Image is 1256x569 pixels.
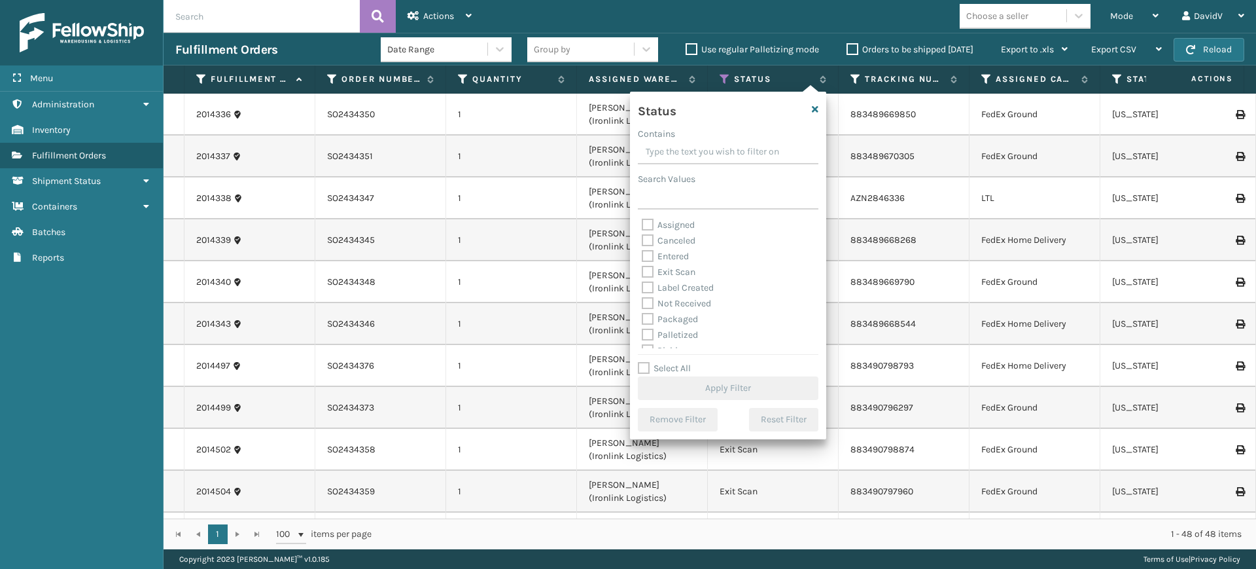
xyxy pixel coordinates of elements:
label: Canceled [642,235,695,246]
td: 1 [446,471,577,513]
button: Reload [1174,38,1244,62]
a: 2014340 [196,276,231,289]
td: 1 [446,219,577,261]
td: FedEx Ground [969,471,1100,513]
label: Assigned Warehouse [589,73,682,85]
h3: Fulfillment Orders [175,42,277,58]
a: 2014497 [196,359,230,373]
td: SO2434348 [315,261,446,303]
i: Print Label [1236,403,1244,413]
a: 883489669790 [850,276,915,287]
label: Status [734,73,813,85]
td: [PERSON_NAME] (Ironlink Logistics) [577,303,708,345]
label: Orders to be shipped [DATE] [846,44,973,55]
div: Group by [534,43,570,56]
td: UPS Ground [969,513,1100,555]
a: Terms of Use [1143,555,1189,564]
label: Search Values [638,172,695,186]
td: [US_STATE] [1100,177,1231,219]
i: Print BOL [1236,194,1244,203]
label: Assigned Carrier Service [996,73,1075,85]
td: 1 [446,345,577,387]
i: Print Label [1236,110,1244,119]
label: Fulfillment Order Id [211,73,290,85]
a: 2014343 [196,318,231,331]
td: [PERSON_NAME] (Ironlink Logistics) [577,471,708,513]
i: Print Label [1236,487,1244,496]
a: 883490797960 [850,486,913,497]
td: FedEx Ground [969,136,1100,177]
a: 1 [208,524,228,544]
label: Select All [638,363,691,374]
span: Batches [32,227,65,238]
label: Use regular Palletizing mode [686,44,819,55]
label: Contains [638,127,675,141]
label: Quantity [472,73,551,85]
a: 2014336 [196,108,231,121]
td: [PERSON_NAME] (Ironlink Logistics) [577,513,708,555]
a: 883489670305 [850,151,915,162]
a: 883489669850 [850,109,916,120]
label: Assigned [642,219,695,230]
h4: Status [638,100,676,119]
td: Exit Scan [708,513,839,555]
td: FedEx Ground [969,261,1100,303]
div: | [1143,549,1240,569]
i: Print Label [1236,320,1244,329]
td: [PERSON_NAME] (Ironlink Logistics) [577,94,708,136]
td: [US_STATE] [1100,513,1231,555]
td: [PERSON_NAME] (Ironlink Logistics) [577,177,708,219]
p: Copyright 2023 [PERSON_NAME]™ v 1.0.185 [179,549,330,569]
td: SO2434376 [315,345,446,387]
td: 1 [446,261,577,303]
td: SO2434350 [315,94,446,136]
span: Containers [32,201,77,212]
label: Entered [642,251,689,262]
td: SO2434346 [315,303,446,345]
input: Type the text you wish to filter on [638,141,818,164]
span: Fulfillment Orders [32,150,106,161]
div: 1 - 48 of 48 items [390,528,1242,541]
button: Remove Filter [638,408,718,431]
label: State [1126,73,1206,85]
label: Palletized [642,329,698,340]
a: 2014337 [196,150,230,163]
i: Print Label [1236,236,1244,245]
img: logo [20,13,144,52]
label: Exit Scan [642,266,695,278]
a: 883489668268 [850,234,916,246]
span: Export CSV [1091,44,1136,55]
div: Choose a seller [966,9,1028,23]
td: [PERSON_NAME] (Ironlink Logistics) [577,387,708,429]
td: SO2434402 [315,513,446,555]
a: 2014502 [196,443,231,456]
td: [PERSON_NAME] (Ironlink Logistics) [577,345,708,387]
td: FedEx Home Delivery [969,345,1100,387]
td: SO2434347 [315,177,446,219]
td: [US_STATE] [1100,387,1231,429]
td: [US_STATE] [1100,303,1231,345]
div: Date Range [387,43,489,56]
span: Administration [32,99,94,110]
td: AZN2846336 [839,177,969,219]
td: Exit Scan [708,471,839,513]
td: FedEx Ground [969,94,1100,136]
td: 1 [446,177,577,219]
td: FedEx Ground [969,387,1100,429]
td: [PERSON_NAME] (Ironlink Logistics) [577,136,708,177]
i: Print Label [1236,152,1244,161]
td: FedEx Home Delivery [969,219,1100,261]
td: 1 [446,136,577,177]
a: 883490798874 [850,444,915,455]
span: items per page [276,524,372,544]
td: SO2434351 [315,136,446,177]
td: FedEx Home Delivery [969,303,1100,345]
a: 2014504 [196,485,231,498]
a: 2014338 [196,192,232,205]
a: Privacy Policy [1191,555,1240,564]
a: 883490796297 [850,402,913,413]
label: Not Received [642,298,711,309]
label: Picking [642,345,688,356]
button: Reset Filter [749,408,818,431]
td: [US_STATE] [1100,471,1231,513]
